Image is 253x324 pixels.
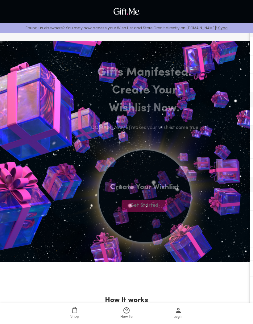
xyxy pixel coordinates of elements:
[122,200,167,212] button: Get Started
[218,25,228,31] a: Sync
[80,64,209,82] h2: Gifts Manifested.
[173,314,184,320] span: Log in
[49,303,101,324] a: Shop
[70,314,79,320] span: Shop
[112,6,141,16] img: GiftMe Logo
[110,182,179,192] h4: Create Your Wishlist
[101,303,152,324] a: How To
[120,314,133,320] span: How To
[152,303,204,324] a: Log in
[5,25,248,31] p: Found us elsewhere? You may now access your Wish List and Store Credit directly on [DOMAIN_NAME]!
[105,295,148,305] h2: How It works
[122,202,167,209] span: Get Started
